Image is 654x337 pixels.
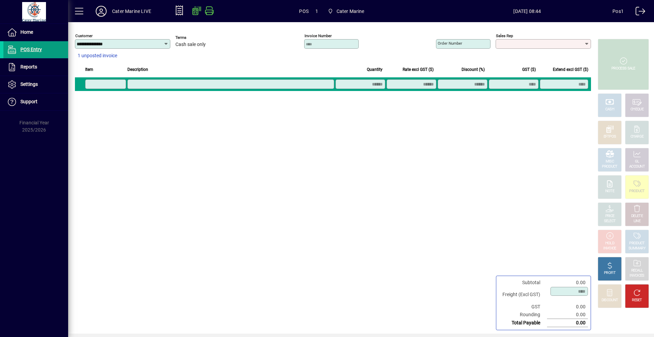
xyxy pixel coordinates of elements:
div: CHARGE [630,134,644,139]
div: SUMMARY [628,246,645,251]
div: PROFIT [604,271,616,276]
span: Extend excl GST ($) [553,66,588,73]
span: Quantity [367,66,383,73]
span: 1 [315,6,318,17]
td: Freight (Excl GST) [499,287,547,303]
span: Description [127,66,148,73]
div: EFTPOS [604,134,616,139]
a: Settings [3,76,68,93]
mat-label: Customer [75,33,93,38]
div: PRODUCT [629,189,644,194]
td: 0.00 [547,279,588,287]
div: LINE [634,219,640,224]
div: PRODUCT [602,164,617,169]
div: DELETE [631,214,643,219]
div: Cater Marine LIVE [112,6,151,17]
td: Total Payable [499,319,547,327]
a: Support [3,93,68,110]
div: CASH [605,107,614,112]
mat-label: Sales rep [496,33,513,38]
td: 0.00 [547,303,588,311]
span: POS [299,6,309,17]
div: INVOICE [603,246,616,251]
div: CHEQUE [630,107,643,112]
span: [DATE] 08:44 [442,6,613,17]
td: 0.00 [547,311,588,319]
span: Cash sale only [175,42,206,47]
div: INVOICES [629,273,644,278]
div: ACCOUNT [629,164,645,169]
button: 1 unposted invoice [75,50,120,62]
span: 1 unposted invoice [78,52,117,59]
a: Reports [3,59,68,76]
div: PROCESS SALE [611,66,635,71]
span: POS Entry [20,47,42,52]
span: Terms [175,35,216,40]
div: DISCOUNT [602,298,618,303]
td: Subtotal [499,279,547,287]
span: Cater Marine [337,6,364,17]
a: Home [3,24,68,41]
div: NOTE [605,189,614,194]
span: Discount (%) [462,66,485,73]
button: Profile [90,5,112,17]
span: Settings [20,81,38,87]
div: GL [635,159,639,164]
div: MISC [606,159,614,164]
span: Home [20,29,33,35]
div: HOLD [605,241,614,246]
td: Rounding [499,311,547,319]
div: RESET [632,298,642,303]
mat-label: Invoice number [305,33,332,38]
span: Cater Marine [325,5,367,17]
span: Rate excl GST ($) [403,66,434,73]
mat-label: Order number [438,41,462,46]
div: PRODUCT [629,241,644,246]
span: GST ($) [522,66,536,73]
div: Pos1 [612,6,624,17]
span: Reports [20,64,37,70]
div: RECALL [631,268,643,273]
a: Logout [630,1,645,24]
span: Item [85,66,93,73]
span: Support [20,99,37,104]
div: SELECT [604,219,616,224]
div: PRICE [605,214,614,219]
td: 0.00 [547,319,588,327]
td: GST [499,303,547,311]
